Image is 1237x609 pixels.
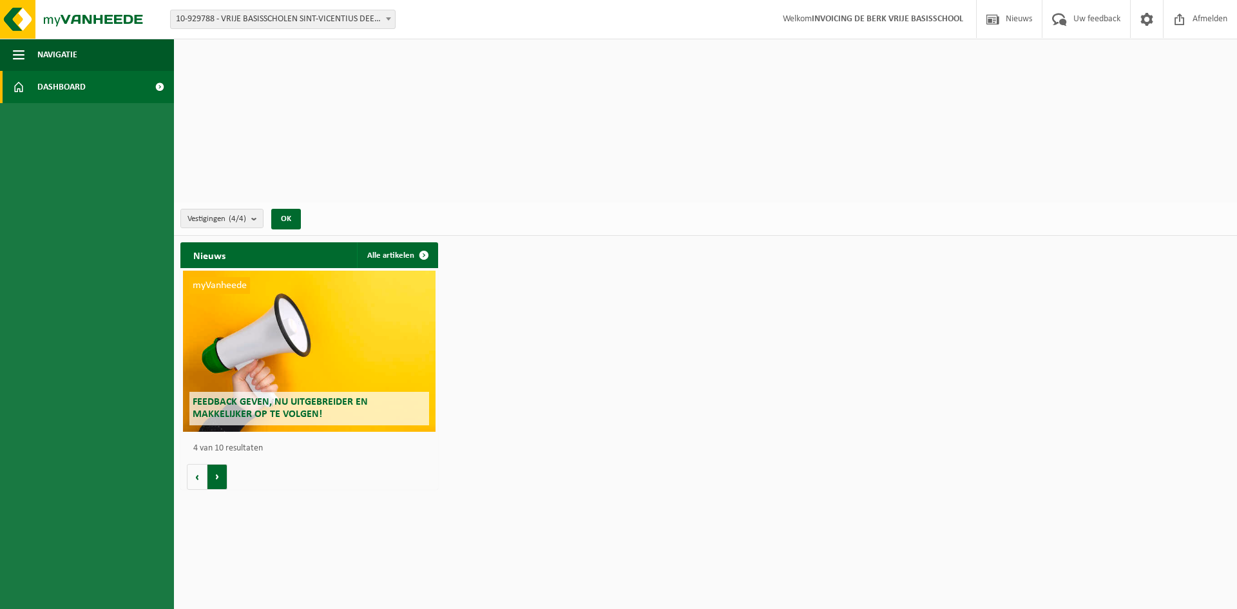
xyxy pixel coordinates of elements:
count: (4/4) [229,215,246,223]
button: Vorige [187,464,207,490]
button: OK [271,209,301,229]
h2: Nieuws [180,242,238,267]
span: myVanheede [189,277,250,294]
p: 4 van 10 resultaten [193,444,432,453]
a: myVanheede Feedback geven, nu uitgebreider en makkelijker op te volgen! [183,271,436,432]
span: Vestigingen [187,209,246,229]
span: Feedback geven, nu uitgebreider en makkelijker op te volgen! [193,397,368,420]
strong: INVOICING DE BERK VRIJE BASISSCHOOL [812,14,963,24]
button: Volgende [207,464,227,490]
span: 10-929788 - VRIJE BASISSCHOLEN SINT-VICENTIUS DEERLIJK - DEERLIJK [170,10,396,29]
span: Navigatie [37,39,77,71]
button: Vestigingen(4/4) [180,209,264,228]
span: Dashboard [37,71,86,103]
span: 10-929788 - VRIJE BASISSCHOLEN SINT-VICENTIUS DEERLIJK - DEERLIJK [171,10,395,28]
a: Alle artikelen [357,242,437,268]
